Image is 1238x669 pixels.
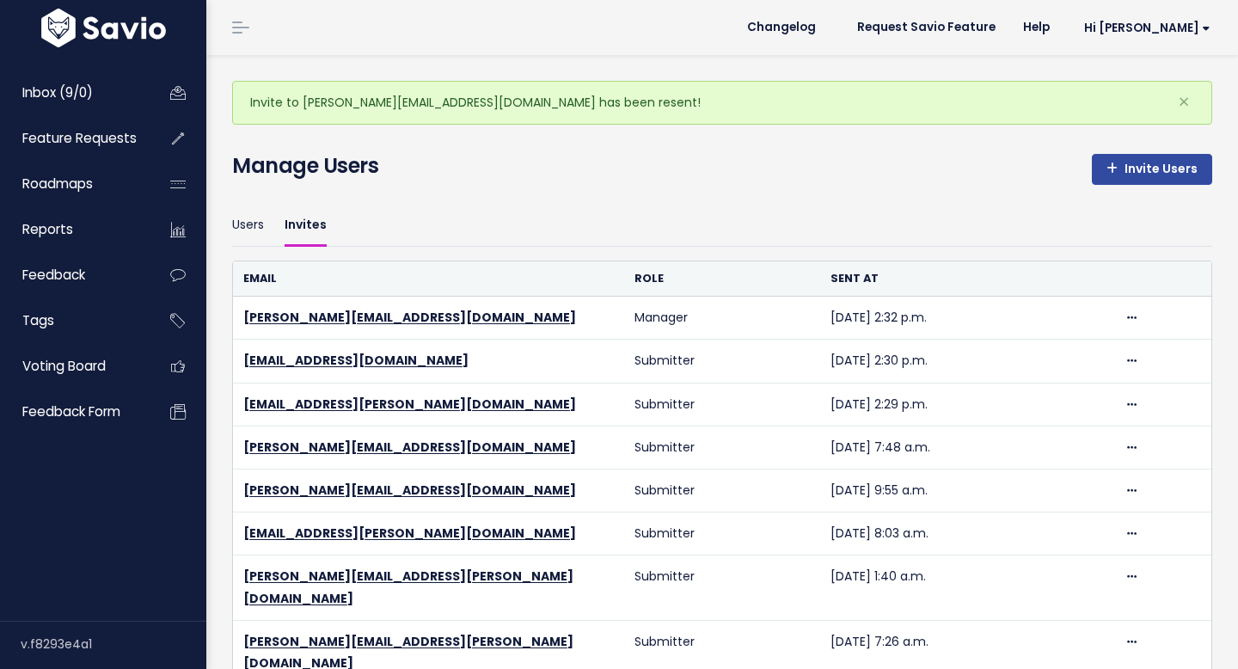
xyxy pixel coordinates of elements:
[1009,15,1063,40] a: Help
[624,512,820,555] td: Submitter
[820,512,1113,555] td: [DATE] 8:03 a.m.
[1092,154,1212,185] a: Invite Users
[285,206,327,246] a: Invites
[243,525,576,542] a: [EMAIL_ADDRESS][PERSON_NAME][DOMAIN_NAME]
[243,482,576,499] a: [PERSON_NAME][EMAIL_ADDRESS][DOMAIN_NAME]
[747,21,816,34] span: Changelog
[624,555,820,620] td: Submitter
[4,347,143,386] a: Voting Board
[233,261,624,297] th: Email
[37,9,170,47] img: logo-white.9d6f32f41409.svg
[820,469,1113,512] td: [DATE] 9:55 a.m.
[243,439,576,456] a: [PERSON_NAME][EMAIL_ADDRESS][DOMAIN_NAME]
[624,469,820,512] td: Submitter
[243,568,573,606] a: [PERSON_NAME][EMAIL_ADDRESS][PERSON_NAME][DOMAIN_NAME]
[624,261,820,297] th: Role
[4,73,143,113] a: Inbox (9/0)
[843,15,1009,40] a: Request Savio Feature
[1178,88,1190,116] span: ×
[624,383,820,426] td: Submitter
[1084,21,1210,34] span: Hi [PERSON_NAME]
[22,402,120,420] span: Feedback form
[4,301,143,341] a: Tags
[4,255,143,295] a: Feedback
[1161,82,1207,123] button: Close
[21,622,206,666] div: v.f8293e4a1
[4,210,143,249] a: Reports
[22,129,137,147] span: Feature Requests
[22,83,93,101] span: Inbox (9/0)
[22,220,73,238] span: Reports
[4,119,143,158] a: Feature Requests
[624,340,820,383] td: Submitter
[243,309,576,326] a: [PERSON_NAME][EMAIL_ADDRESS][DOMAIN_NAME]
[820,340,1113,383] td: [DATE] 2:30 p.m.
[22,357,106,375] span: Voting Board
[820,555,1113,620] td: [DATE] 1:40 a.m.
[232,206,264,246] a: Users
[820,426,1113,469] td: [DATE] 7:48 a.m.
[22,311,54,329] span: Tags
[4,164,143,204] a: Roadmaps
[624,297,820,340] td: Manager
[624,426,820,469] td: Submitter
[820,297,1113,340] td: [DATE] 2:32 p.m.
[1063,15,1224,41] a: Hi [PERSON_NAME]
[243,352,469,369] a: [EMAIL_ADDRESS][DOMAIN_NAME]
[4,392,143,432] a: Feedback form
[820,261,1113,297] th: Sent at
[22,175,93,193] span: Roadmaps
[820,383,1113,426] td: [DATE] 2:29 p.m.
[243,396,576,413] a: [EMAIL_ADDRESS][PERSON_NAME][DOMAIN_NAME]
[232,81,1212,125] div: Invite to [PERSON_NAME][EMAIL_ADDRESS][DOMAIN_NAME] has been resent!
[22,266,85,284] span: Feedback
[232,150,378,181] h4: Manage Users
